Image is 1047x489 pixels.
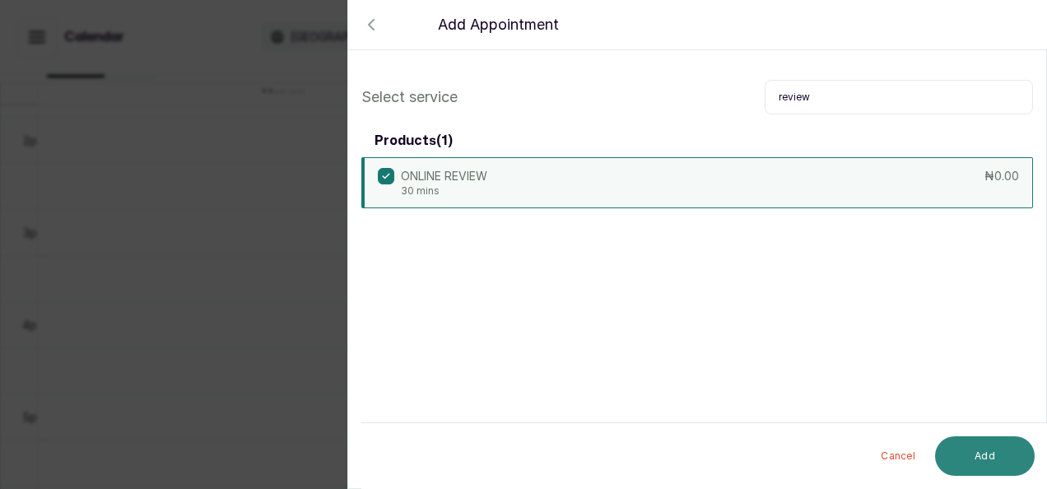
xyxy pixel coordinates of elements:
[401,168,487,184] p: ONLINE REVIEW
[984,168,1019,184] p: ₦0.00
[868,436,928,476] button: Cancel
[361,86,458,109] p: Select service
[375,131,453,151] h3: products ( 1 )
[935,436,1035,476] button: Add
[401,184,487,198] p: 30 mins
[765,80,1033,114] input: Search.
[438,13,559,36] p: Add Appointment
